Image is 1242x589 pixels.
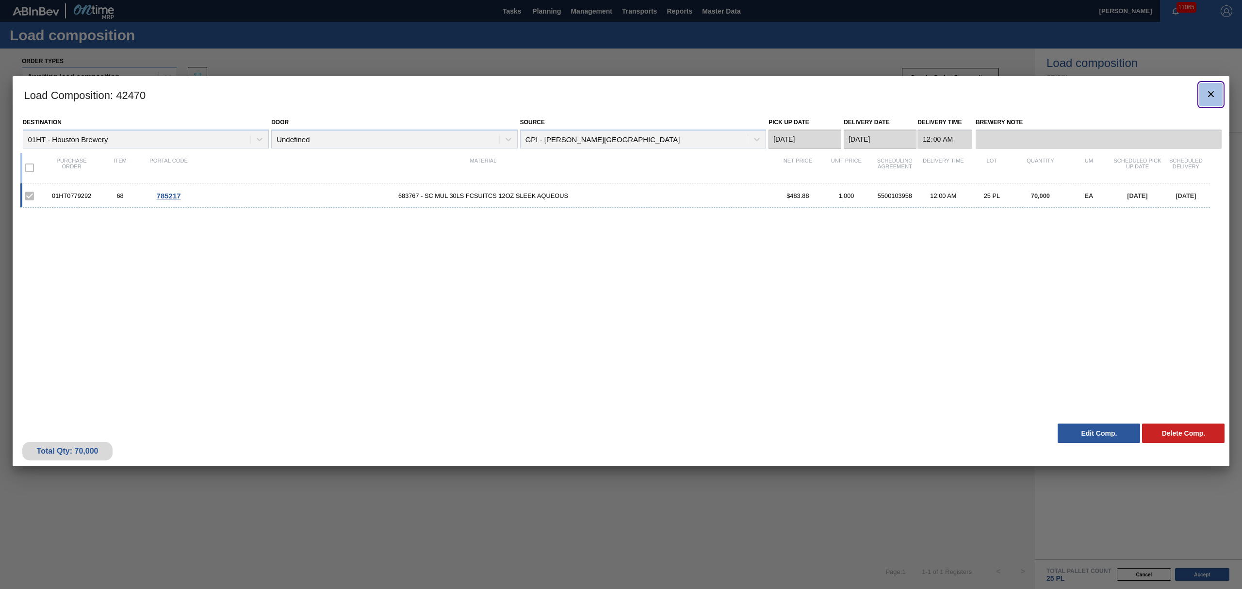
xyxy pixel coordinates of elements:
button: Delete Comp. [1142,424,1225,443]
div: 1,000 [822,192,870,199]
span: [DATE] [1127,192,1147,199]
div: Scheduled Pick up Date [1113,158,1161,178]
label: Delivery Time [917,115,972,130]
div: Purchase order [48,158,96,178]
div: Quantity [1016,158,1064,178]
input: mm/dd/yyyy [768,130,841,149]
div: 68 [96,192,145,199]
span: 70,000 [1031,192,1050,199]
label: Pick up Date [768,119,809,126]
label: Delivery Date [844,119,889,126]
label: Door [271,119,289,126]
label: Destination [23,119,62,126]
div: Item [96,158,145,178]
span: [DATE] [1176,192,1196,199]
button: Edit Comp. [1058,424,1140,443]
div: Scheduled Delivery [1161,158,1210,178]
div: 25 PL [967,192,1016,199]
label: Brewery Note [976,115,1222,130]
div: Net Price [773,158,822,178]
div: Material [193,158,774,178]
span: 785217 [157,192,181,200]
div: 5500103958 [870,192,919,199]
div: Total Qty: 70,000 [30,447,106,456]
div: Scheduling Agreement [870,158,919,178]
div: Lot [967,158,1016,178]
span: EA [1085,192,1094,199]
div: 12:00 AM [919,192,967,199]
input: mm/dd/yyyy [844,130,916,149]
div: Unit Price [822,158,870,178]
div: $483.88 [773,192,822,199]
label: Source [520,119,545,126]
div: Delivery Time [919,158,967,178]
h3: Load Composition : 42470 [13,76,1230,113]
div: Portal code [145,158,193,178]
div: Go to Order [145,192,193,200]
span: 683767 - SC MUL 30LS FCSUITCS 12OZ SLEEK AQUEOUS [193,192,774,199]
div: UM [1064,158,1113,178]
div: 01HT0779292 [48,192,96,199]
